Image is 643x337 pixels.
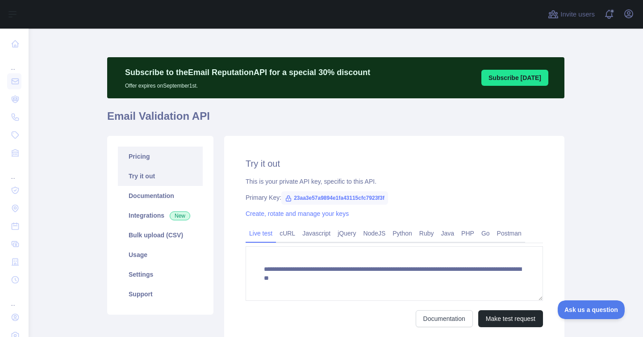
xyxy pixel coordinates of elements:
[458,226,478,240] a: PHP
[246,193,543,202] div: Primary Key:
[118,186,203,206] a: Documentation
[276,226,299,240] a: cURL
[389,226,416,240] a: Python
[246,157,543,170] h2: Try it out
[560,9,595,20] span: Invite users
[118,206,203,225] a: Integrations New
[170,211,190,220] span: New
[416,226,438,240] a: Ruby
[558,300,625,319] iframe: Toggle Customer Support
[359,226,389,240] a: NodeJS
[493,226,525,240] a: Postman
[334,226,359,240] a: jQuery
[118,225,203,245] a: Bulk upload (CSV)
[281,191,388,205] span: 23aa3e57a9894e1fa43115cfc7923f3f
[7,290,21,308] div: ...
[478,310,543,327] button: Make test request
[118,147,203,166] a: Pricing
[481,70,548,86] button: Subscribe [DATE]
[118,166,203,186] a: Try it out
[478,226,493,240] a: Go
[299,226,334,240] a: Javascript
[7,163,21,181] div: ...
[438,226,458,240] a: Java
[546,7,597,21] button: Invite users
[107,109,564,131] h1: Email Validation API
[125,79,370,89] p: Offer expires on September 1st.
[246,210,349,217] a: Create, rotate and manage your keys
[125,66,370,79] p: Subscribe to the Email Reputation API for a special 30 % discount
[246,226,276,240] a: Live test
[118,265,203,284] a: Settings
[118,245,203,265] a: Usage
[7,54,21,72] div: ...
[416,310,473,327] a: Documentation
[246,177,543,186] div: This is your private API key, specific to this API.
[118,284,203,304] a: Support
